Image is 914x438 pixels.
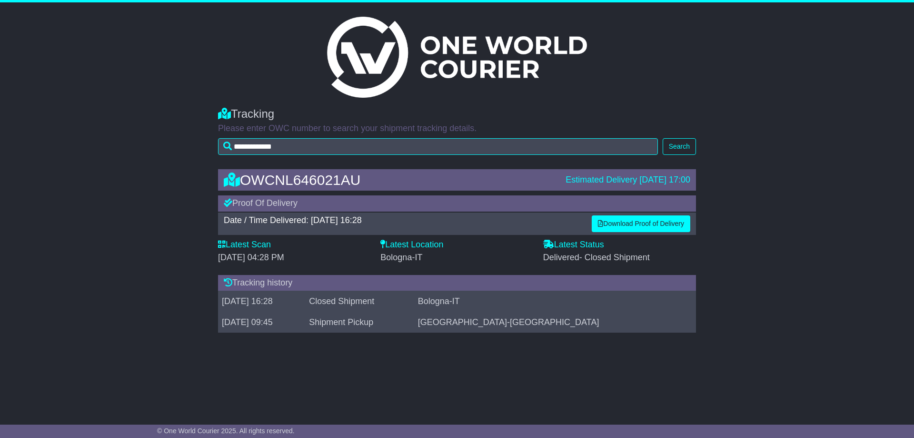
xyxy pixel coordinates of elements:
td: [GEOGRAPHIC_DATA]-[GEOGRAPHIC_DATA] [414,312,696,333]
div: Tracking [218,107,696,121]
p: Please enter OWC number to search your shipment tracking details. [218,123,696,134]
td: [DATE] 16:28 [218,291,305,312]
div: OWCNL646021AU [219,172,561,188]
td: Bologna-IT [414,291,696,312]
label: Latest Scan [218,240,271,250]
div: Estimated Delivery [DATE] 17:00 [566,175,690,185]
span: Bologna-IT [380,253,422,262]
td: Shipment Pickup [305,312,414,333]
span: [DATE] 04:28 PM [218,253,284,262]
label: Latest Location [380,240,443,250]
span: Delivered [543,253,650,262]
td: Closed Shipment [305,291,414,312]
a: Download Proof of Delivery [592,215,690,232]
div: Date / Time Delivered: [DATE] 16:28 [224,215,582,226]
div: Tracking history [218,275,696,291]
td: [DATE] 09:45 [218,312,305,333]
label: Latest Status [543,240,604,250]
span: - Closed Shipment [579,253,650,262]
span: © One World Courier 2025. All rights reserved. [157,427,295,435]
button: Search [663,138,696,155]
img: Light [327,17,587,98]
div: Proof Of Delivery [218,195,696,212]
